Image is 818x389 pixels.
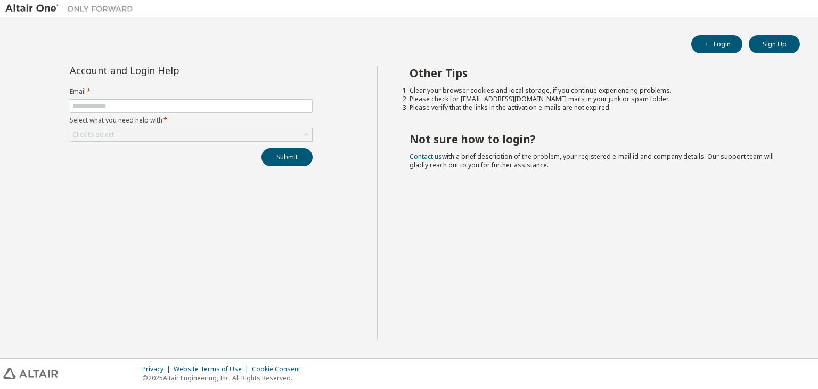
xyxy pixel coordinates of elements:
label: Select what you need help with [70,116,313,125]
h2: Other Tips [410,66,781,80]
a: Contact us [410,152,442,161]
p: © 2025 Altair Engineering, Inc. All Rights Reserved. [142,374,307,383]
button: Login [691,35,742,53]
li: Please verify that the links in the activation e-mails are not expired. [410,103,781,112]
img: altair_logo.svg [3,368,58,379]
div: Website Terms of Use [174,365,252,374]
div: Cookie Consent [252,365,307,374]
li: Please check for [EMAIL_ADDRESS][DOMAIN_NAME] mails in your junk or spam folder. [410,95,781,103]
div: Click to select [72,131,114,139]
span: with a brief description of the problem, your registered e-mail id and company details. Our suppo... [410,152,774,169]
button: Submit [261,148,313,166]
div: Account and Login Help [70,66,264,75]
img: Altair One [5,3,138,14]
button: Sign Up [749,35,800,53]
h2: Not sure how to login? [410,132,781,146]
li: Clear your browser cookies and local storage, if you continue experiencing problems. [410,86,781,95]
div: Privacy [142,365,174,374]
div: Click to select [70,128,312,141]
label: Email [70,87,313,96]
